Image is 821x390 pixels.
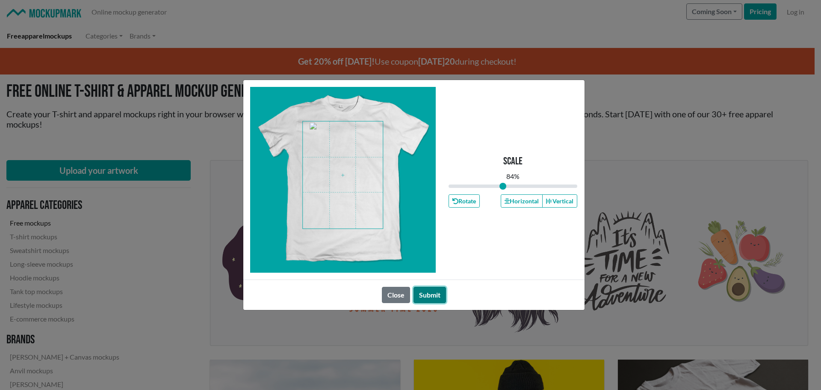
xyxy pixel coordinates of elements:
button: Close [382,287,410,303]
div: 84 % [506,171,520,182]
button: Rotate [449,194,480,208]
button: Horizontal [501,194,543,208]
button: Vertical [542,194,577,208]
p: Scale [503,155,523,168]
button: Submit [413,287,446,303]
